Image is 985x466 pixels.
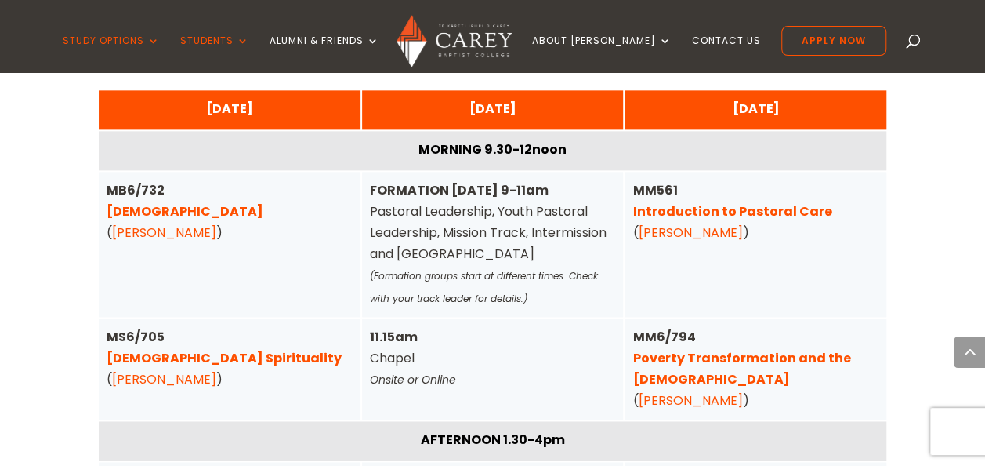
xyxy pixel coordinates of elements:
[107,326,353,391] div: ( )
[107,202,263,220] a: [DEMOGRAPHIC_DATA]
[63,35,160,72] a: Study Options
[781,26,886,56] a: Apply Now
[632,328,850,388] strong: MM6/794
[112,370,216,388] a: [PERSON_NAME]
[632,181,831,220] strong: MM561
[638,224,742,242] a: [PERSON_NAME]
[692,35,761,72] a: Contact Us
[632,326,878,412] div: ( )
[418,140,567,158] strong: MORNING 9.30-12noon
[107,180,353,244] div: ( )
[632,202,831,220] a: Introduction to Pastoral Care
[370,372,456,388] em: Onsite or Online
[370,181,549,199] strong: FORMATION [DATE] 9-11am
[180,35,249,72] a: Students
[107,181,263,220] strong: MB6/732
[107,98,353,119] div: [DATE]
[632,180,878,244] div: ( )
[532,35,672,72] a: About [PERSON_NAME]
[370,328,418,346] strong: 11.15am
[370,326,616,391] div: Chapel
[370,180,616,309] div: Pastoral Leadership, Youth Pastoral Leadership, Mission Track, Intermission and [GEOGRAPHIC_DATA]
[632,349,850,388] a: Poverty Transformation and the [DEMOGRAPHIC_DATA]
[112,224,216,242] a: [PERSON_NAME]
[107,349,342,367] a: [DEMOGRAPHIC_DATA] Spirituality
[421,431,565,449] strong: AFTERNOON 1.30-4pm
[397,15,512,67] img: Carey Baptist College
[107,328,342,367] strong: MS6/705
[638,391,742,410] a: [PERSON_NAME]
[370,269,598,304] em: (Formation groups start at different times. Check with your track leader for details.)
[370,98,616,119] div: [DATE]
[270,35,379,72] a: Alumni & Friends
[632,98,878,119] div: [DATE]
